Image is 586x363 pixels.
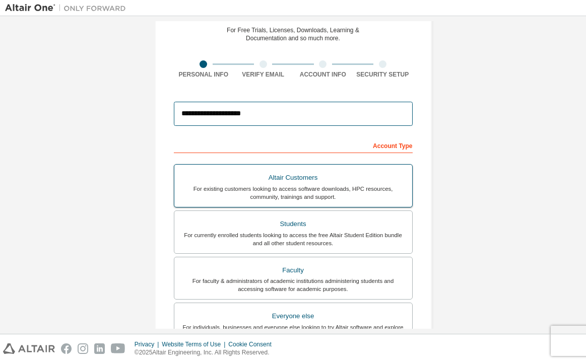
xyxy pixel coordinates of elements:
[293,70,353,79] div: Account Info
[180,171,406,185] div: Altair Customers
[3,343,55,354] img: altair_logo.svg
[227,26,359,42] div: For Free Trials, Licenses, Downloads, Learning & Documentation and so much more.
[353,70,413,79] div: Security Setup
[61,343,72,354] img: facebook.svg
[228,340,277,348] div: Cookie Consent
[162,340,228,348] div: Website Terms of Use
[180,277,406,293] div: For faculty & administrators of academic institutions administering students and accessing softwa...
[78,343,88,354] img: instagram.svg
[111,343,125,354] img: youtube.svg
[233,70,293,79] div: Verify Email
[174,137,413,153] div: Account Type
[180,323,406,339] div: For individuals, businesses and everyone else looking to try Altair software and explore our prod...
[135,348,278,357] p: © 2025 Altair Engineering, Inc. All Rights Reserved.
[180,309,406,323] div: Everyone else
[94,343,105,354] img: linkedin.svg
[180,185,406,201] div: For existing customers looking to access software downloads, HPC resources, community, trainings ...
[180,217,406,231] div: Students
[5,3,131,13] img: Altair One
[180,231,406,247] div: For currently enrolled students looking to access the free Altair Student Edition bundle and all ...
[174,70,234,79] div: Personal Info
[180,263,406,277] div: Faculty
[135,340,162,348] div: Privacy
